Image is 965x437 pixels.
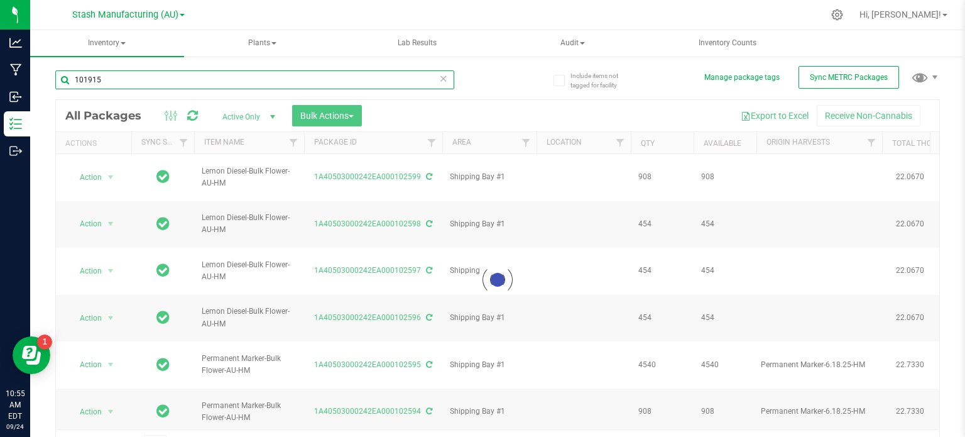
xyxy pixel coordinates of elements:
p: 09/24 [6,422,25,431]
span: Hi, [PERSON_NAME]! [859,9,941,19]
inline-svg: Inbound [9,91,22,103]
a: Inventory [30,30,184,57]
a: Plants [185,30,339,57]
a: Audit [496,30,650,57]
p: 10:55 AM EDT [6,388,25,422]
a: Inventory Counts [651,30,805,57]
iframe: Resource center unread badge [37,335,52,350]
inline-svg: Outbound [9,145,22,157]
inline-svg: Manufacturing [9,64,22,76]
inline-svg: Inventory [9,118,22,130]
button: Manage package tags [704,72,780,83]
a: Lab Results [341,30,494,57]
input: Search Package ID, Item Name, SKU, Lot or Part Number... [55,70,454,89]
span: Stash Manufacturing (AU) [72,9,178,20]
iframe: Resource center [13,336,50,374]
button: Sync METRC Packages [799,66,899,89]
span: Audit [496,31,649,56]
span: Clear [439,70,448,87]
span: Sync METRC Packages [810,73,888,82]
div: Manage settings [829,9,845,21]
span: Plants [186,31,339,56]
span: Inventory Counts [682,38,773,48]
span: Include items not tagged for facility [570,71,633,90]
span: Lab Results [381,38,454,48]
inline-svg: Analytics [9,36,22,49]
